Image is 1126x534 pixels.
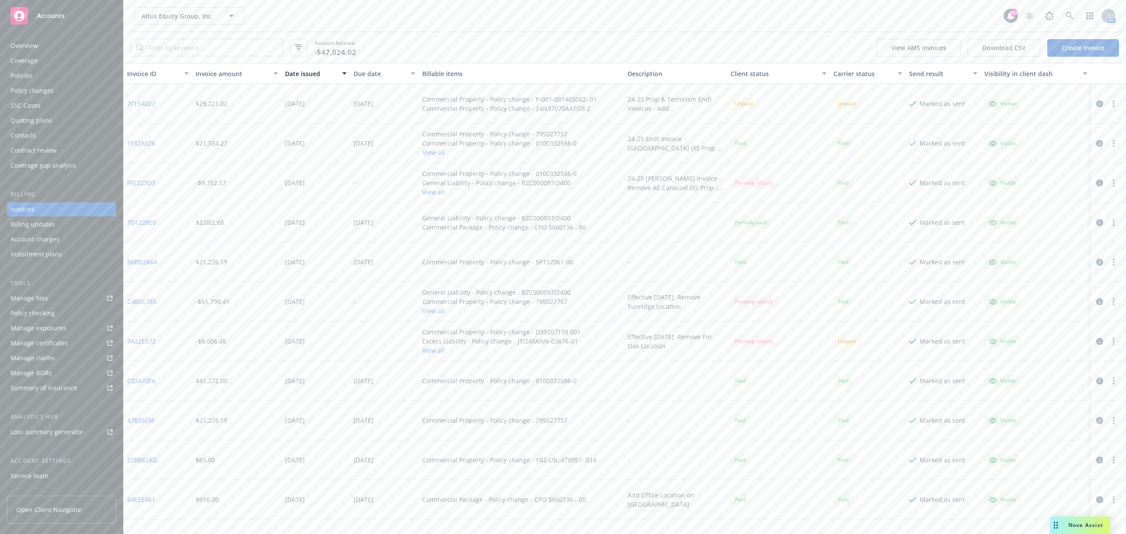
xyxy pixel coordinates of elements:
div: Billable items [422,69,621,78]
a: Quoting plans [7,113,116,128]
div: General Liability - Policy change - BZC000097/2400 [422,288,570,297]
div: Commercial Property - Policy change - 0100332586-0 [422,139,577,148]
button: View all [422,148,577,157]
div: Marked as sent [920,336,965,346]
div: Paid [834,217,853,228]
div: Invoice amount [196,69,268,78]
div: Analytics hub [7,413,116,421]
div: Excess Liability - Policy change - JTI24XANN-03676-01 [422,336,581,346]
div: Manage BORs [11,366,52,380]
div: Account charges [11,232,59,246]
div: Commercial Property - Policy change - D39207138 001 [422,327,581,336]
div: Paid [731,454,750,465]
a: Contract review [7,143,116,157]
div: [DATE] [285,218,305,227]
div: Effective [DATE]: Remove Sunridge Location [628,293,724,311]
div: Commercial Property - Policy change - 795027757 [422,416,567,425]
div: Commercial Property - Policy change - P-001-001465002- 01 [422,95,597,104]
div: $65.00 [196,455,215,465]
a: Overview [7,39,116,53]
div: Paid [834,177,853,188]
button: View all [422,346,581,355]
div: [DATE] [285,178,305,187]
div: [DATE] [354,455,373,465]
button: Send result [906,63,981,84]
span: Paid [731,375,750,386]
div: Send result [909,69,968,78]
a: Switch app [1081,7,1099,25]
button: Client status [727,63,830,84]
div: General Liability - Policy change - BZC000097/2400 [422,213,586,223]
div: Drag to move [1050,516,1061,534]
div: Invoices [11,202,34,216]
a: Manage certificates [7,336,116,350]
div: Service team [11,469,48,483]
a: Manage exposures [7,321,116,335]
div: Overview [11,39,38,53]
div: Unpaid [731,98,757,109]
a: Report a Bug [1041,7,1058,25]
div: Description [628,69,724,78]
div: Marked as sent [920,99,965,108]
div: Paid [834,138,853,149]
div: [DATE] [285,495,305,504]
a: Coverage gap analysis [7,158,116,172]
div: [DATE] [354,218,373,227]
a: 22B882AD [127,455,157,465]
a: C4B0C765 [127,297,157,306]
div: SSC Cases [11,99,40,113]
div: [DATE] [285,139,305,148]
div: General Liability - Policy change - BZC000097/2400 [422,178,577,187]
div: Visible [989,139,1016,147]
a: 47826F36 [127,416,155,425]
div: Billing updates [11,217,55,231]
svg: Search [136,44,143,51]
div: Tools [7,279,116,288]
a: Create Invoice [1047,39,1119,57]
span: Accounts [37,12,65,19]
div: [DATE] [354,416,373,425]
div: - [628,257,630,267]
div: Pending refund [731,177,777,188]
a: Contacts [7,128,116,143]
a: Sales relationships [7,484,116,498]
div: Policies [11,69,33,83]
a: Manage files [7,291,116,305]
div: Commercial Property - Policy change - 795027757 [422,297,570,306]
div: [DATE] [354,257,373,267]
div: Installment plans [11,247,62,261]
button: Carrier status [830,63,906,84]
div: Visible [989,219,1016,227]
div: [DATE] [285,257,305,267]
div: $41,272.00 [196,376,227,385]
a: Stop snowing [1020,7,1038,25]
a: Invoices [7,202,116,216]
input: Filter by keyword... [143,39,282,56]
div: Marked as sent [920,178,965,187]
div: 24-25 Endt Invoice - [GEOGRAPHIC_DATA] (XS Prop - [GEOGRAPHIC_DATA], [GEOGRAPHIC_DATA], [GEOGRAPH... [628,134,724,153]
div: Paid [834,454,853,465]
div: Marked as sent [920,257,965,267]
div: Paid [731,256,750,267]
a: 1F32A026 [127,139,155,148]
a: Policy checking [7,306,116,320]
div: $29,221.02 [196,99,227,108]
div: [DATE] [354,376,373,385]
button: Visibility in client dash [981,63,1091,84]
span: Paid [834,494,853,505]
div: Due date [354,69,406,78]
div: Paid [731,138,750,149]
a: Installment plans [7,247,116,261]
div: - [354,297,356,306]
div: Coverage [11,54,38,68]
div: Contract review [11,143,57,157]
a: Policy changes [7,84,116,98]
button: Nova Assist [1050,516,1110,534]
div: Visible [989,417,1016,424]
a: Account charges [7,232,116,246]
div: Visible [989,496,1016,504]
div: [DATE] [285,376,305,385]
